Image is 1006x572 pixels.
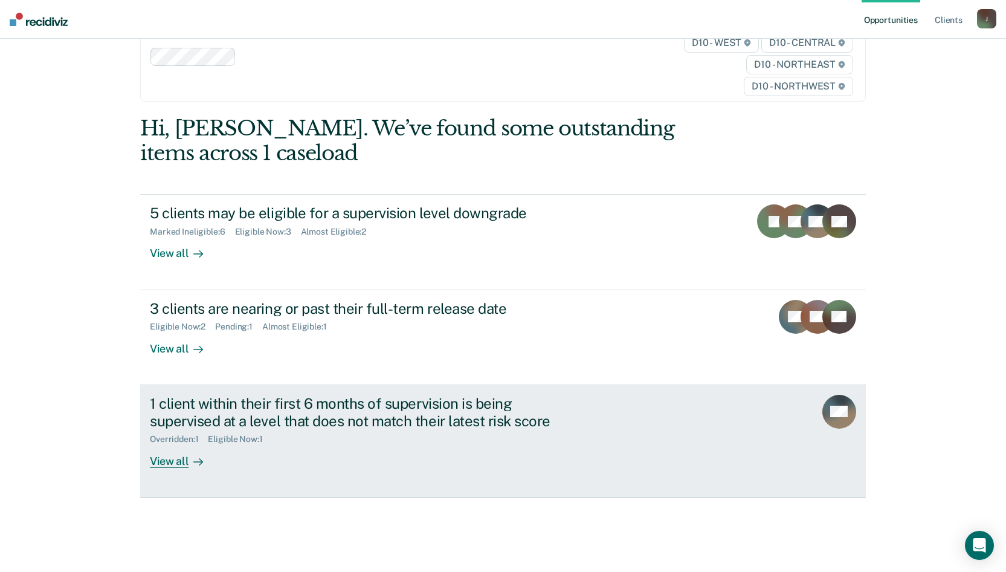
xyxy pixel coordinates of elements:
span: D10 - CENTRAL [761,33,853,53]
span: D10 - WEST [684,33,759,53]
div: Overridden : 1 [150,434,208,444]
div: 5 clients may be eligible for a supervision level downgrade [150,204,574,222]
img: Recidiviz [10,13,68,26]
a: 5 clients may be eligible for a supervision level downgradeMarked Ineligible:6Eligible Now:3Almos... [140,194,866,290]
div: Almost Eligible : 2 [301,227,376,237]
a: 1 client within their first 6 months of supervision is being supervised at a level that does not ... [140,385,866,498]
div: Almost Eligible : 1 [262,322,337,332]
div: View all [150,332,218,356]
span: D10 - NORTHEAST [746,55,853,74]
div: View all [150,444,218,468]
a: 3 clients are nearing or past their full-term release dateEligible Now:2Pending:1Almost Eligible:... [140,290,866,385]
button: J [977,9,996,28]
div: 3 clients are nearing or past their full-term release date [150,300,574,317]
div: Open Intercom Messenger [965,531,994,560]
div: View all [150,237,218,261]
div: Eligible Now : 1 [208,434,272,444]
div: 1 client within their first 6 months of supervision is being supervised at a level that does not ... [150,395,574,430]
div: Eligible Now : 3 [235,227,301,237]
div: Eligible Now : 2 [150,322,215,332]
div: Hi, [PERSON_NAME]. We’ve found some outstanding items across 1 caseload [140,116,721,166]
div: Pending : 1 [215,322,262,332]
span: D10 - NORTHWEST [744,77,853,96]
div: Marked Ineligible : 6 [150,227,234,237]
